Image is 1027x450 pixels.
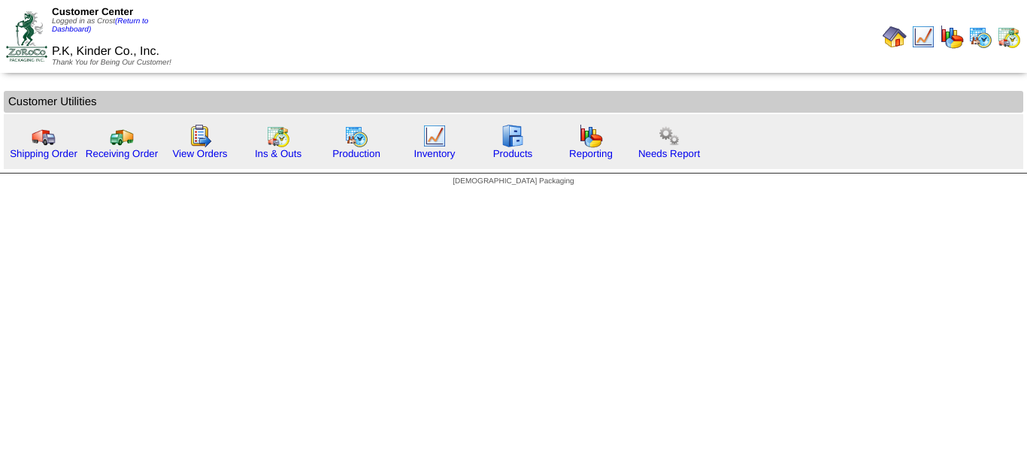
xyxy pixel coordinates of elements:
[344,124,368,148] img: calendarprod.gif
[6,11,47,62] img: ZoRoCo_Logo(Green%26Foil)%20jpg.webp
[968,25,992,49] img: calendarprod.gif
[493,148,533,159] a: Products
[52,45,159,58] span: P.K, Kinder Co., Inc.
[414,148,456,159] a: Inventory
[255,148,301,159] a: Ins & Outs
[911,25,935,49] img: line_graph.gif
[579,124,603,148] img: graph.gif
[110,124,134,148] img: truck2.gif
[10,148,77,159] a: Shipping Order
[940,25,964,49] img: graph.gif
[52,6,133,17] span: Customer Center
[423,124,447,148] img: line_graph.gif
[332,148,380,159] a: Production
[453,177,574,186] span: [DEMOGRAPHIC_DATA] Packaging
[188,124,212,148] img: workorder.gif
[52,59,171,67] span: Thank You for Being Our Customer!
[997,25,1021,49] img: calendarinout.gif
[657,124,681,148] img: workflow.png
[569,148,613,159] a: Reporting
[32,124,56,148] img: truck.gif
[52,17,148,34] span: Logged in as Crost
[883,25,907,49] img: home.gif
[4,91,1023,113] td: Customer Utilities
[501,124,525,148] img: cabinet.gif
[172,148,227,159] a: View Orders
[52,17,148,34] a: (Return to Dashboard)
[266,124,290,148] img: calendarinout.gif
[638,148,700,159] a: Needs Report
[86,148,158,159] a: Receiving Order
